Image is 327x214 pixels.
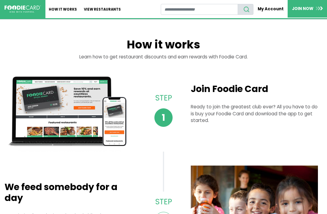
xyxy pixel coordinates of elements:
[5,38,322,54] h1: How it works
[191,104,318,124] p: Ready to join the greatest club ever? All you have to do is buy your Foodie Card and download the...
[5,182,132,203] h2: We feed somebody for a day
[5,54,322,67] div: Learn how to get restaurant discounts and earn rewards with Foodie Card.
[191,84,318,94] h2: Join Foodie Card
[5,5,41,13] img: FoodieCard; Eat, Drink, Save, Donate
[152,196,175,207] p: Step
[161,4,238,15] input: restaurant search
[152,92,175,104] p: Step
[238,4,253,15] button: search
[154,108,173,127] span: 1
[253,4,288,14] a: My Account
